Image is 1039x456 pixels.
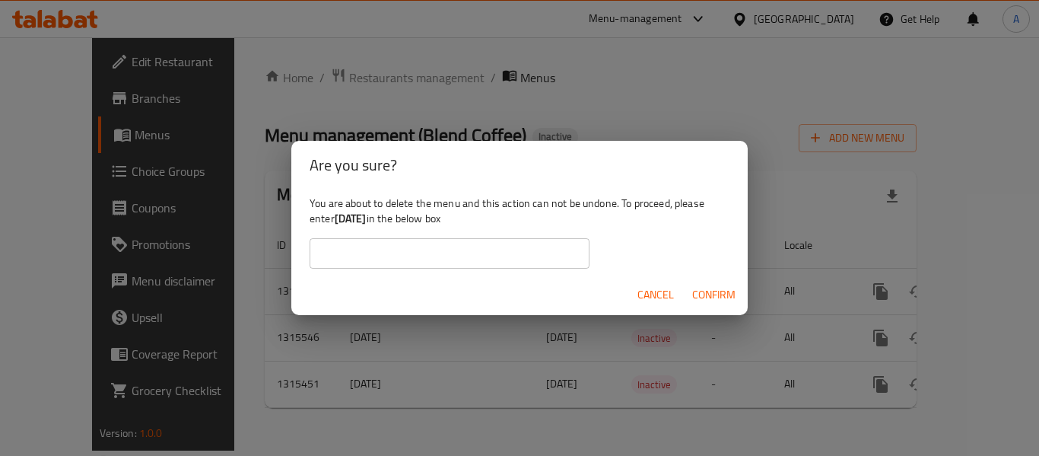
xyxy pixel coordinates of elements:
[310,153,729,177] h2: Are you sure?
[631,281,680,309] button: Cancel
[291,190,748,275] div: You are about to delete the menu and this action can not be undone. To proceed, please enter in t...
[335,209,367,228] b: [DATE]
[686,281,742,309] button: Confirm
[637,285,674,305] span: Cancel
[692,285,736,305] span: Confirm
